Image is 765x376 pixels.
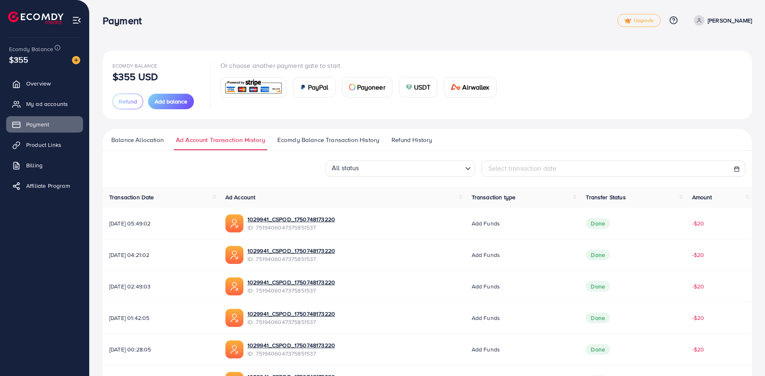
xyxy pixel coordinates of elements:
p: Or choose another payment gate to start [220,61,503,70]
span: [DATE] 05:49:02 [109,219,212,227]
button: Refund [112,94,143,109]
span: [DATE] 00:28:05 [109,345,212,353]
img: tick [624,18,631,24]
span: Airwallex [462,82,489,92]
span: ID: 7519406047375851537 [248,223,335,232]
img: ic-ads-acc.e4c84228.svg [225,277,243,295]
a: 1029941_CSPOD_1750748173220 [248,278,335,286]
span: -$20 [692,251,704,259]
a: My ad accounts [6,96,83,112]
a: 1029941_CSPOD_1750748173220 [248,215,335,223]
h3: Payment [103,15,148,27]
span: Select transaction date [488,164,557,173]
img: card [349,84,355,90]
a: Product Links [6,137,83,153]
span: Done [586,281,610,292]
a: tickUpgrade [617,14,661,27]
span: $355 [9,54,29,65]
img: ic-ads-acc.e4c84228.svg [225,246,243,264]
img: ic-ads-acc.e4c84228.svg [225,214,243,232]
span: Add balance [155,97,187,106]
a: card [220,77,286,97]
div: Search for option [326,160,475,177]
a: Affiliate Program [6,178,83,194]
img: card [406,84,412,90]
a: cardAirwallex [444,77,496,97]
a: cardUSDT [399,77,438,97]
span: Payment [26,120,49,128]
span: [DATE] 01:42:05 [109,314,212,322]
span: ID: 7519406047375851537 [248,349,335,358]
p: [PERSON_NAME] [708,16,752,25]
img: ic-ads-acc.e4c84228.svg [225,340,243,358]
button: Add balance [148,94,194,109]
span: Transaction Date [109,193,154,201]
span: Upgrade [624,18,654,24]
span: Amount [692,193,712,201]
span: Payoneer [357,82,385,92]
img: menu [72,16,81,25]
span: ID: 7519406047375851537 [248,286,335,295]
span: Add funds [472,251,500,259]
img: card [223,79,283,96]
span: Ecomdy Balance Transaction History [277,135,379,144]
span: Refund History [391,135,432,144]
span: ID: 7519406047375851537 [248,255,335,263]
a: Payment [6,116,83,133]
a: [PERSON_NAME] [691,15,752,26]
a: 1029941_CSPOD_1750748173220 [248,247,335,255]
span: Ad Account Transaction History [176,135,265,144]
span: Add funds [472,314,500,322]
span: USDT [414,82,431,92]
img: ic-ads-acc.e4c84228.svg [225,309,243,327]
span: Overview [26,79,51,88]
span: All status [330,161,361,175]
a: cardPayPal [293,77,335,97]
span: Transaction type [472,193,516,201]
span: Done [586,313,610,323]
a: cardPayoneer [342,77,392,97]
img: card [451,84,461,90]
span: My ad accounts [26,100,68,108]
a: 1029941_CSPOD_1750748173220 [248,341,335,349]
span: Transfer Status [586,193,625,201]
span: Add funds [472,219,500,227]
span: Billing [26,161,43,169]
a: Overview [6,75,83,92]
span: -$20 [692,345,704,353]
span: PayPal [308,82,328,92]
span: Done [586,218,610,229]
span: [DATE] 02:49:03 [109,282,212,290]
a: 1029941_CSPOD_1750748173220 [248,310,335,318]
span: Done [586,344,610,355]
span: -$20 [692,219,704,227]
span: Ad Account [225,193,256,201]
p: $355 USD [112,72,158,81]
iframe: Chat [730,339,759,370]
span: Ecomdy Balance [112,62,157,69]
a: Billing [6,157,83,173]
span: Balance Allocation [111,135,164,144]
span: Done [586,250,610,260]
img: image [72,56,80,64]
span: Add funds [472,345,500,353]
span: -$20 [692,282,704,290]
span: -$20 [692,314,704,322]
span: Add funds [472,282,500,290]
span: [DATE] 04:21:02 [109,251,212,259]
span: Refund [119,97,137,106]
span: Affiliate Program [26,182,70,190]
span: Product Links [26,141,61,149]
span: ID: 7519406047375851537 [248,318,335,326]
img: logo [8,11,63,24]
img: card [300,84,306,90]
span: Ecomdy Balance [9,45,53,53]
input: Search for option [362,162,462,175]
